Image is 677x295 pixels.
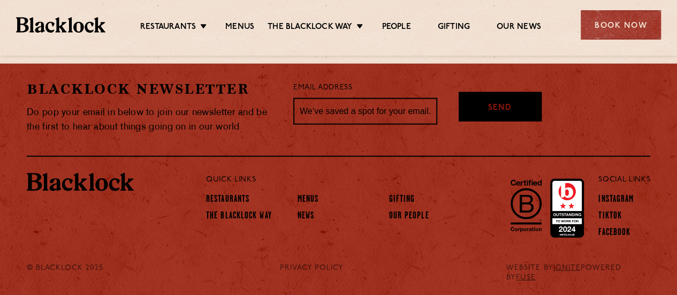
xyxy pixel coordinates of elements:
img: B-Corp-Logo-Black-RGB.svg [504,173,548,238]
span: Send [488,102,512,115]
a: Menus [298,194,319,206]
a: Restaurants [140,22,196,34]
a: The Blacklock Way [206,211,272,223]
p: Quick Links [206,173,563,187]
a: Facebook [598,228,630,239]
a: IGNITE [553,264,580,272]
a: News [298,211,314,223]
input: We’ve saved a spot for your email... [293,98,437,125]
a: Restaurants [206,194,249,206]
a: PRIVACY POLICY [280,263,344,273]
h2: Blacklock Newsletter [27,80,277,99]
a: Gifting [438,22,470,34]
a: Gifting [389,194,415,206]
a: FUSE [516,274,536,282]
p: Do pop your email in below to join our newsletter and be the first to hear about things going on ... [27,105,277,134]
a: TikTok [598,211,622,223]
div: WEBSITE BY POWERED BY [498,263,658,283]
div: Book Now [581,10,661,40]
div: © Blacklock 2025 [19,263,125,283]
a: The Blacklock Way [268,22,352,34]
img: BL_Textured_Logo-footer-cropped.svg [16,17,105,32]
label: Email Address [293,82,352,94]
img: Accred_2023_2star.png [550,179,584,238]
p: Social Links [598,173,650,187]
a: Menus [225,22,254,34]
a: Instagram [598,194,634,206]
a: Our News [497,22,541,34]
a: Our People [389,211,429,223]
a: People [382,22,410,34]
img: BL_Textured_Logo-footer-cropped.svg [27,173,134,191]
